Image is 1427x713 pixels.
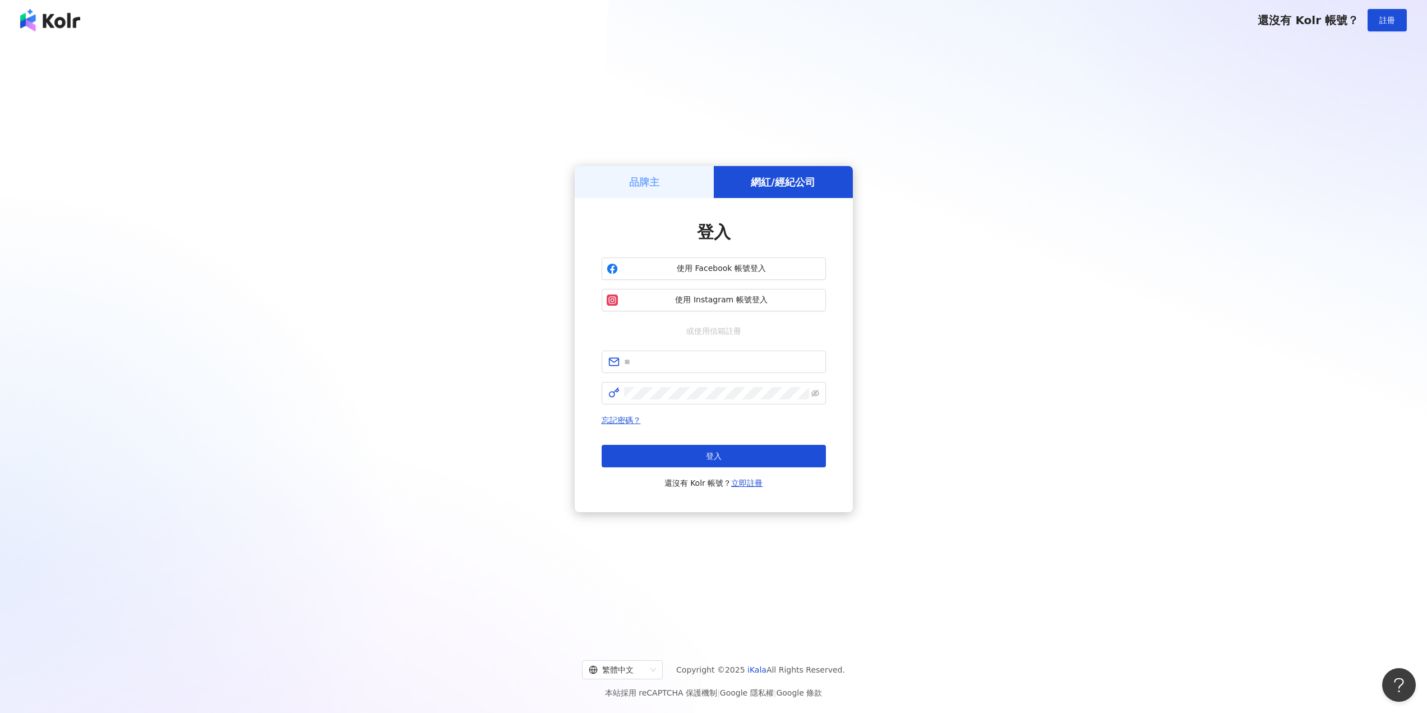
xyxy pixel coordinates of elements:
span: 註冊 [1379,16,1395,25]
span: | [717,688,720,697]
button: 登入 [602,445,826,467]
a: Google 隱私權 [720,688,774,697]
span: 或使用信箱註冊 [678,325,749,337]
img: logo [20,9,80,31]
span: eye-invisible [811,389,819,397]
span: 登入 [706,452,722,461]
h5: 網紅/經紀公司 [751,175,815,189]
span: | [774,688,777,697]
a: Google 條款 [776,688,822,697]
button: 註冊 [1368,9,1407,31]
span: 使用 Instagram 帳號登入 [622,295,821,306]
span: 還沒有 Kolr 帳號？ [664,476,763,490]
span: 使用 Facebook 帳號登入 [622,263,821,274]
div: 繁體中文 [589,661,646,679]
a: 立即註冊 [731,479,763,487]
iframe: Help Scout Beacon - Open [1382,668,1416,702]
span: 本站採用 reCAPTCHA 保護機制 [605,686,822,700]
button: 使用 Instagram 帳號登入 [602,289,826,311]
a: 忘記密碼？ [602,416,641,425]
button: 使用 Facebook 帳號登入 [602,257,826,280]
span: Copyright © 2025 All Rights Reserved. [676,663,845,677]
h5: 品牌主 [629,175,659,189]
a: iKala [747,665,766,674]
span: 登入 [697,222,731,242]
span: 還沒有 Kolr 帳號？ [1258,13,1359,27]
